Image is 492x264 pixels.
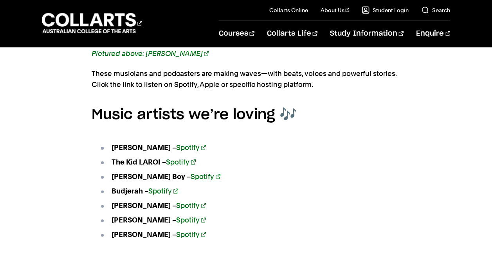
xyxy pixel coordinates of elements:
a: About Us [321,6,350,14]
p: These musicians and podcasters are making waves—with beats, voices and powerful stories. Click th... [92,68,401,90]
a: Search [421,6,450,14]
strong: [PERSON_NAME] – [112,143,206,152]
em: Pictured above: [PERSON_NAME] [92,49,203,58]
div: Go to homepage [42,12,142,34]
h4: Music artists we’re loving 🎶 [92,104,401,125]
a: Spotify [176,143,206,152]
strong: [PERSON_NAME] – [112,216,206,224]
a: Study Information [330,21,404,47]
a: Collarts Online [269,6,308,14]
a: Pictured above: [PERSON_NAME] [92,49,209,58]
strong: [PERSON_NAME] – [112,201,206,210]
a: Spotify [148,187,178,195]
strong: [PERSON_NAME] – [112,230,206,239]
a: Collarts Life [267,21,317,47]
strong: Budjerah – [112,187,178,195]
a: Spotify [191,172,220,181]
a: Spotify [176,216,206,224]
a: Spotify [166,158,196,166]
a: Spotify [176,201,206,210]
a: Student Login [362,6,409,14]
a: Enquire [416,21,450,47]
strong: The Kid LAROI – [112,158,196,166]
a: Courses [218,21,254,47]
strong: [PERSON_NAME] Boy – [112,172,220,181]
a: Spotify [176,230,206,239]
